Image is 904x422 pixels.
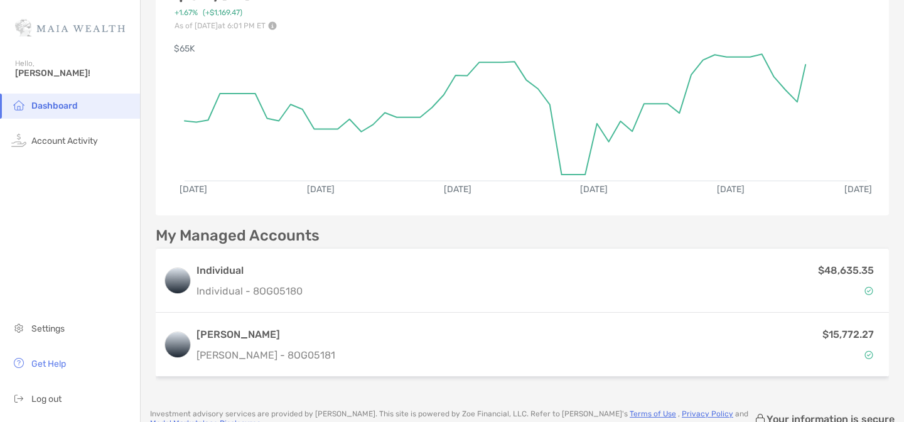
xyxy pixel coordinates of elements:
[196,347,335,363] p: [PERSON_NAME] - 8OG05181
[717,184,745,195] text: [DATE]
[165,332,190,357] img: logo account
[196,327,335,342] h3: [PERSON_NAME]
[444,184,471,195] text: [DATE]
[822,327,874,342] p: $15,772.27
[11,391,26,406] img: logout icon
[268,21,277,30] img: Performance Info
[11,97,26,112] img: household icon
[11,355,26,371] img: get-help icon
[15,5,125,50] img: Zoe Logo
[307,184,335,195] text: [DATE]
[682,409,733,418] a: Privacy Policy
[175,21,294,30] p: As of [DATE] at 6:01 PM ET
[180,184,207,195] text: [DATE]
[174,43,195,54] text: $65K
[11,320,26,335] img: settings icon
[15,68,132,78] span: [PERSON_NAME]!
[156,228,320,244] p: My Managed Accounts
[31,136,98,146] span: Account Activity
[580,184,608,195] text: [DATE]
[203,8,242,18] span: ( +$1,169.47 )
[175,8,198,18] span: +1.67%
[31,359,66,369] span: Get Help
[165,268,190,293] img: logo account
[864,350,873,359] img: Account Status icon
[11,133,26,148] img: activity icon
[844,184,872,195] text: [DATE]
[31,100,78,111] span: Dashboard
[31,323,65,334] span: Settings
[818,262,874,278] p: $48,635.35
[864,286,873,295] img: Account Status icon
[630,409,676,418] a: Terms of Use
[196,263,303,278] h3: Individual
[31,394,62,404] span: Log out
[196,283,303,299] p: Individual - 8OG05180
